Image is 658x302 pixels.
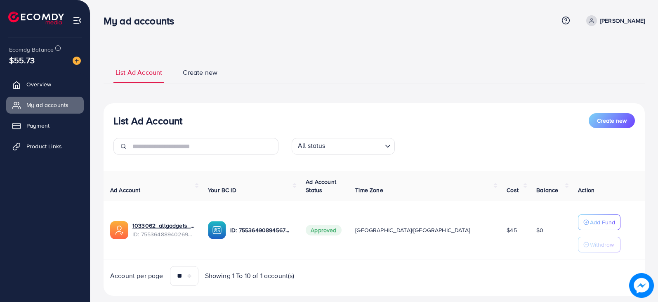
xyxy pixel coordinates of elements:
img: image [631,275,652,296]
span: ID: 7553648894026989575 [132,230,195,238]
a: [PERSON_NAME] [583,15,645,26]
span: [GEOGRAPHIC_DATA]/[GEOGRAPHIC_DATA] [355,226,470,234]
span: Your BC ID [208,186,236,194]
h3: List Ad Account [113,115,182,127]
a: Product Links [6,138,84,155]
a: Overview [6,76,84,93]
span: Product Links [26,142,62,150]
button: Withdraw [578,237,620,252]
span: My ad accounts [26,101,68,109]
span: Payment [26,121,50,130]
span: Showing 1 To 10 of 1 account(s) [205,271,295,281]
span: $55.73 [9,54,35,66]
img: ic-ads-acc.e4c84228.svg [110,221,128,239]
img: menu [73,16,82,25]
span: Ad Account Status [306,178,336,194]
span: Account per page [110,271,163,281]
span: Create new [183,68,217,77]
div: <span class='underline'>1033062_allgadgets_1758721188396</span></br>7553648894026989575 [132,221,195,238]
img: logo [8,12,64,24]
span: Create new [597,117,627,125]
span: $0 [536,226,543,234]
p: ID: 7553649089456701448 [230,225,292,235]
a: Payment [6,117,84,134]
a: My ad accounts [6,97,84,113]
p: Withdraw [590,240,614,250]
span: All status [296,139,327,152]
span: Balance [536,186,558,194]
input: Search for option [328,140,382,152]
span: Time Zone [355,186,383,194]
span: Cost [507,186,519,194]
span: Ad Account [110,186,141,194]
div: Search for option [292,138,395,155]
span: $45 [507,226,516,234]
h3: My ad accounts [104,15,181,27]
span: Overview [26,80,51,88]
span: List Ad Account [116,68,162,77]
button: Create new [589,113,635,128]
img: image [73,57,81,65]
img: ic-ba-acc.ded83a64.svg [208,221,226,239]
p: Add Fund [590,217,615,227]
span: Approved [306,225,341,235]
span: Action [578,186,594,194]
button: Add Fund [578,214,620,230]
p: [PERSON_NAME] [600,16,645,26]
a: 1033062_allgadgets_1758721188396 [132,221,195,230]
span: Ecomdy Balance [9,45,54,54]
